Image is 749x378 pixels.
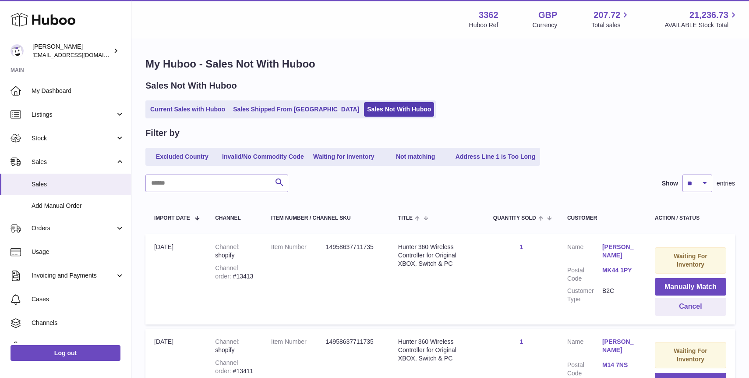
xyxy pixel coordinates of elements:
[493,215,536,221] span: Quantity Sold
[479,9,498,21] strong: 3362
[655,278,726,296] button: Manually Match
[398,215,413,221] span: Title
[215,243,254,260] div: shopify
[271,338,326,346] dt: Item Number
[271,243,326,251] dt: Item Number
[567,361,602,378] dt: Postal Code
[147,150,217,164] a: Excluded Country
[655,215,726,221] div: Action / Status
[145,234,206,325] td: [DATE]
[567,266,602,283] dt: Postal Code
[689,9,728,21] span: 21,236.73
[32,202,124,210] span: Add Manual Order
[145,57,735,71] h1: My Huboo - Sales Not With Huboo
[655,298,726,316] button: Cancel
[519,338,523,345] a: 1
[219,150,307,164] a: Invalid/No Commodity Code
[381,150,451,164] a: Not matching
[271,215,381,221] div: Item Number / Channel SKU
[215,264,254,281] div: #13413
[32,87,124,95] span: My Dashboard
[364,102,434,117] a: Sales Not With Huboo
[11,44,24,57] img: sales@gamesconnection.co.uk
[538,9,557,21] strong: GBP
[11,345,120,361] a: Log out
[32,180,124,189] span: Sales
[215,243,240,250] strong: Channel
[32,51,129,58] span: [EMAIL_ADDRESS][DOMAIN_NAME]
[519,243,523,250] a: 1
[309,150,379,164] a: Waiting for Inventory
[591,9,630,29] a: 207.72 Total sales
[215,215,254,221] div: Channel
[32,248,124,256] span: Usage
[674,253,707,268] strong: Waiting For Inventory
[567,243,602,262] dt: Name
[145,127,180,139] h2: Filter by
[567,215,637,221] div: Customer
[32,158,115,166] span: Sales
[32,111,115,119] span: Listings
[602,266,637,275] a: MK44 1PY
[145,80,237,92] h2: Sales Not With Huboo
[602,361,637,369] a: M14 7NS
[32,295,124,303] span: Cases
[32,342,124,351] span: Settings
[664,21,738,29] span: AVAILABLE Stock Total
[664,9,738,29] a: 21,236.73 AVAILABLE Stock Total
[215,338,254,354] div: shopify
[398,338,476,363] div: Hunter 360 Wireless Controller for Original XBOX, Switch & PC
[32,224,115,232] span: Orders
[230,102,362,117] a: Sales Shipped From [GEOGRAPHIC_DATA]
[567,287,602,303] dt: Customer Type
[674,347,707,363] strong: Waiting For Inventory
[452,150,539,164] a: Address Line 1 is Too Long
[602,338,637,354] a: [PERSON_NAME]
[215,359,238,374] strong: Channel order
[469,21,498,29] div: Huboo Ref
[326,243,381,251] dd: 14958637711735
[662,179,678,188] label: Show
[594,9,620,21] span: 207.72
[215,338,240,345] strong: Channel
[398,243,476,268] div: Hunter 360 Wireless Controller for Original XBOX, Switch & PC
[215,264,238,280] strong: Channel order
[154,215,190,221] span: Import date
[32,43,111,59] div: [PERSON_NAME]
[591,21,630,29] span: Total sales
[32,319,124,327] span: Channels
[602,243,637,260] a: [PERSON_NAME]
[326,338,381,346] dd: 14958637711735
[32,134,115,143] span: Stock
[533,21,558,29] div: Currency
[215,359,254,375] div: #13411
[147,102,228,117] a: Current Sales with Huboo
[602,287,637,303] dd: B2C
[717,179,735,188] span: entries
[32,271,115,280] span: Invoicing and Payments
[567,338,602,357] dt: Name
